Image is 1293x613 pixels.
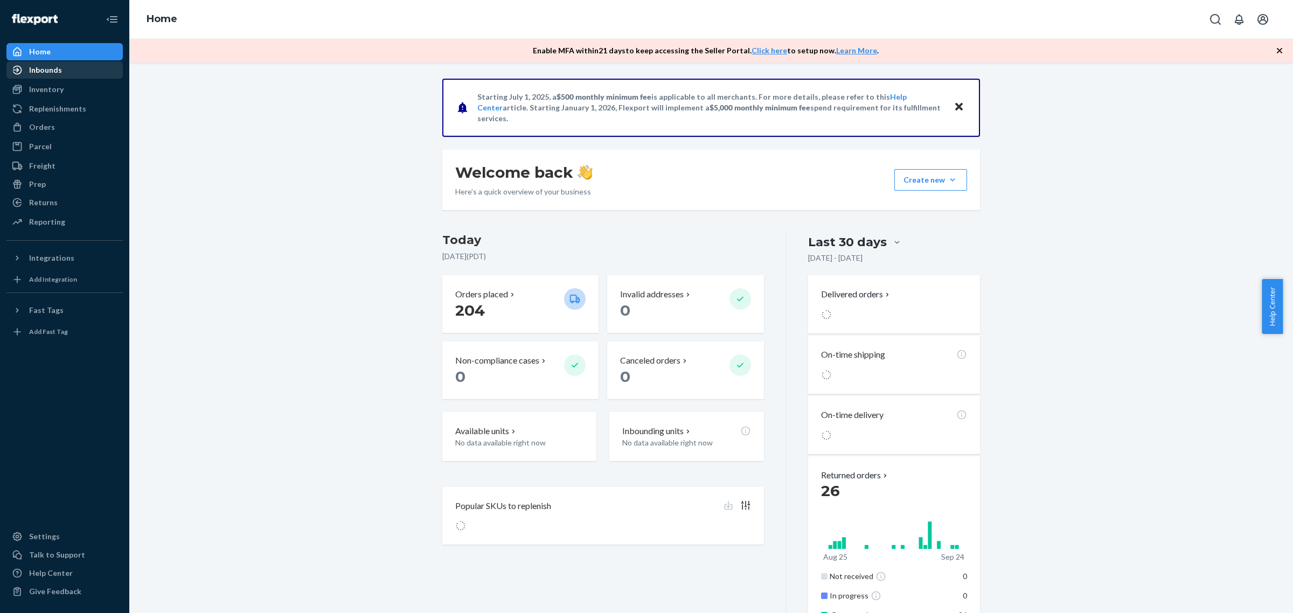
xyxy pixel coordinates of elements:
[455,186,593,197] p: Here’s a quick overview of your business
[1262,279,1283,334] button: Help Center
[29,253,74,263] div: Integrations
[455,367,465,386] span: 0
[894,169,967,191] button: Create new
[952,100,966,115] button: Close
[29,65,62,75] div: Inbounds
[6,528,123,545] a: Settings
[620,288,684,301] p: Invalid addresses
[578,165,593,180] img: hand-wave emoji
[29,197,58,208] div: Returns
[1205,9,1226,30] button: Open Search Box
[836,46,877,55] a: Learn More
[557,92,651,101] span: $500 monthly minimum fee
[609,412,763,461] button: Inbounding unitsNo data available right now
[533,45,879,56] p: Enable MFA within 21 days to keep accessing the Seller Portal. to setup now. .
[455,500,551,512] p: Popular SKUs to replenish
[821,409,884,421] p: On-time delivery
[6,194,123,211] a: Returns
[941,552,964,562] p: Sep 24
[6,119,123,136] a: Orders
[6,138,123,155] a: Parcel
[442,232,764,249] h3: Today
[6,81,123,98] a: Inventory
[29,122,55,133] div: Orders
[830,571,940,582] div: Not received
[442,275,599,333] button: Orders placed 204
[22,8,60,17] span: Support
[6,61,123,79] a: Inbounds
[6,565,123,582] a: Help Center
[6,302,123,319] button: Fast Tags
[622,437,750,448] p: No data available right now
[1228,9,1250,30] button: Open notifications
[29,327,68,336] div: Add Fast Tag
[620,354,680,367] p: Canceled orders
[6,271,123,288] a: Add Integration
[821,349,885,361] p: On-time shipping
[821,469,889,482] button: Returned orders
[6,213,123,231] a: Reporting
[821,482,840,500] span: 26
[477,92,943,124] p: Starting July 1, 2025, a is applicable to all merchants. For more details, please refer to this a...
[963,572,967,581] span: 0
[101,9,123,30] button: Close Navigation
[442,412,596,461] button: Available unitsNo data available right now
[29,161,55,171] div: Freight
[6,249,123,267] button: Integrations
[29,531,60,542] div: Settings
[455,288,508,301] p: Orders placed
[6,176,123,193] a: Prep
[6,157,123,175] a: Freight
[12,14,58,25] img: Flexport logo
[29,103,86,114] div: Replenishments
[808,234,887,250] div: Last 30 days
[29,275,77,284] div: Add Integration
[29,586,81,597] div: Give Feedback
[607,275,763,333] button: Invalid addresses 0
[607,342,763,399] button: Canceled orders 0
[29,179,46,190] div: Prep
[823,552,847,562] p: Aug 25
[710,103,810,112] span: $5,000 monthly minimum fee
[29,305,64,316] div: Fast Tags
[6,43,123,60] a: Home
[29,141,52,152] div: Parcel
[6,583,123,600] button: Give Feedback
[821,288,892,301] button: Delivered orders
[455,301,485,319] span: 204
[830,590,940,601] div: In progress
[1252,9,1274,30] button: Open account menu
[455,437,583,448] p: No data available right now
[620,367,630,386] span: 0
[808,253,863,263] p: [DATE] - [DATE]
[455,354,539,367] p: Non-compliance cases
[963,591,967,600] span: 0
[6,100,123,117] a: Replenishments
[455,163,593,182] h1: Welcome back
[622,425,684,437] p: Inbounding units
[29,568,73,579] div: Help Center
[29,46,51,57] div: Home
[752,46,787,55] a: Click here
[6,323,123,340] a: Add Fast Tag
[442,251,764,262] p: [DATE] ( PDT )
[6,546,123,563] button: Talk to Support
[29,549,85,560] div: Talk to Support
[620,301,630,319] span: 0
[29,217,65,227] div: Reporting
[455,425,509,437] p: Available units
[138,4,186,35] ol: breadcrumbs
[442,342,599,399] button: Non-compliance cases 0
[147,13,177,25] a: Home
[29,84,64,95] div: Inventory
